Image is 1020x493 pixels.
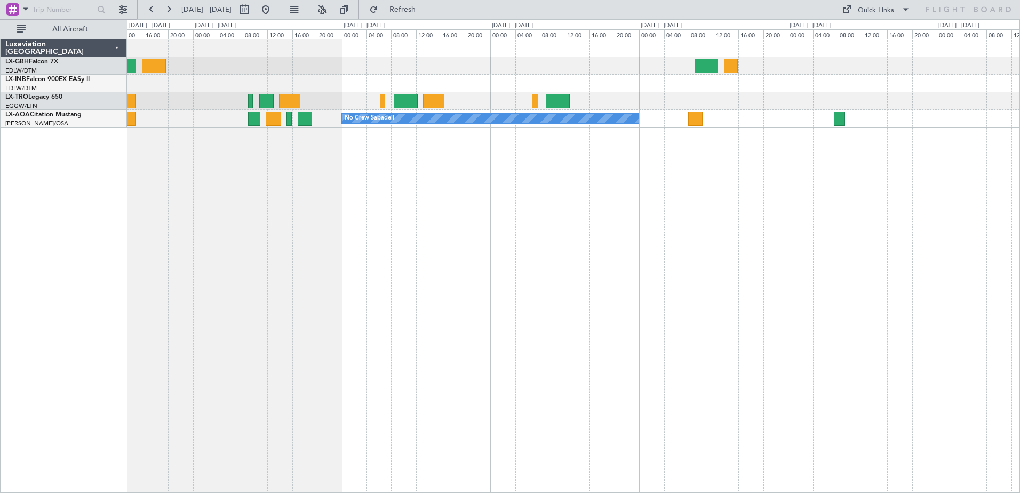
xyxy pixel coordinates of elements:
[937,29,961,39] div: 00:00
[863,29,887,39] div: 12:00
[243,29,267,39] div: 08:00
[565,29,589,39] div: 12:00
[5,102,37,110] a: EGGW/LTN
[366,29,391,39] div: 04:00
[887,29,912,39] div: 16:00
[912,29,937,39] div: 20:00
[218,29,242,39] div: 04:00
[364,1,428,18] button: Refresh
[790,21,831,30] div: [DATE] - [DATE]
[986,29,1011,39] div: 08:00
[345,110,394,126] div: No Crew Sabadell
[380,6,425,13] span: Refresh
[639,29,664,39] div: 00:00
[938,21,979,30] div: [DATE] - [DATE]
[540,29,564,39] div: 08:00
[441,29,465,39] div: 16:00
[738,29,763,39] div: 16:00
[181,5,232,14] span: [DATE] - [DATE]
[5,84,37,92] a: EDLW/DTM
[788,29,812,39] div: 00:00
[466,29,490,39] div: 20:00
[195,21,236,30] div: [DATE] - [DATE]
[515,29,540,39] div: 04:00
[5,59,58,65] a: LX-GBHFalcon 7X
[342,29,366,39] div: 00:00
[168,29,193,39] div: 20:00
[292,29,317,39] div: 16:00
[193,29,218,39] div: 00:00
[5,94,62,100] a: LX-TROLegacy 650
[589,29,614,39] div: 16:00
[5,94,28,100] span: LX-TRO
[344,21,385,30] div: [DATE] - [DATE]
[5,76,26,83] span: LX-INB
[5,112,82,118] a: LX-AOACitation Mustang
[267,29,292,39] div: 12:00
[492,21,533,30] div: [DATE] - [DATE]
[5,76,90,83] a: LX-INBFalcon 900EX EASy II
[763,29,788,39] div: 20:00
[317,29,341,39] div: 20:00
[838,29,862,39] div: 08:00
[664,29,689,39] div: 04:00
[5,112,30,118] span: LX-AOA
[615,29,639,39] div: 20:00
[33,2,94,18] input: Trip Number
[416,29,441,39] div: 12:00
[641,21,682,30] div: [DATE] - [DATE]
[28,26,113,33] span: All Aircraft
[144,29,168,39] div: 16:00
[12,21,116,38] button: All Aircraft
[118,29,143,39] div: 12:00
[962,29,986,39] div: 04:00
[714,29,738,39] div: 12:00
[5,59,29,65] span: LX-GBH
[5,120,68,128] a: [PERSON_NAME]/QSA
[813,29,838,39] div: 04:00
[5,67,37,75] a: EDLW/DTM
[490,29,515,39] div: 00:00
[391,29,416,39] div: 08:00
[836,1,915,18] button: Quick Links
[129,21,170,30] div: [DATE] - [DATE]
[858,5,894,16] div: Quick Links
[689,29,713,39] div: 08:00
